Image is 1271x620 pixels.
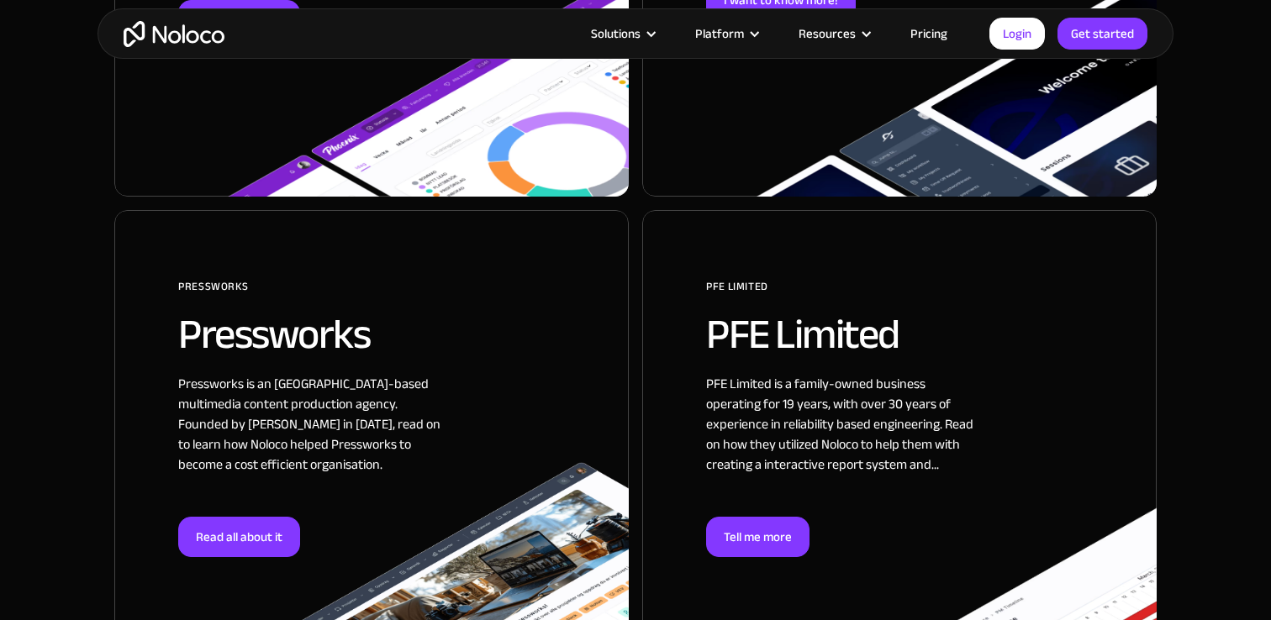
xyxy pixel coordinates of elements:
a: Get started [1057,18,1147,50]
div: Platform [695,23,744,45]
div: Resources [778,23,889,45]
div: Solutions [570,23,674,45]
a: Login [989,18,1045,50]
div: Platform [674,23,778,45]
div: Solutions [591,23,641,45]
a: Pricing [889,23,968,45]
a: home [124,21,224,47]
div: Resources [799,23,856,45]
